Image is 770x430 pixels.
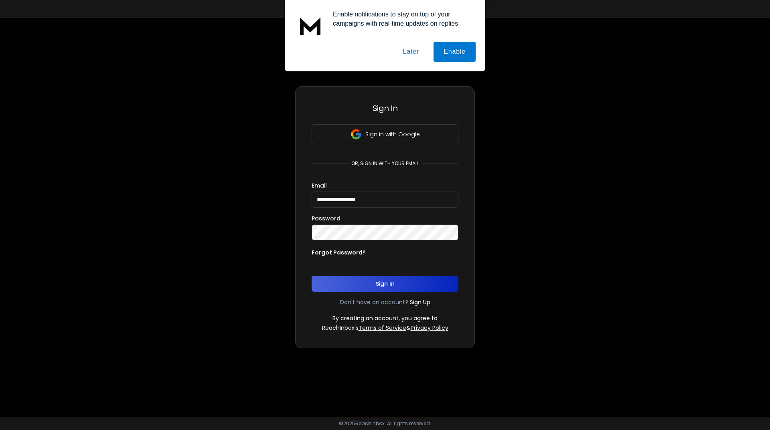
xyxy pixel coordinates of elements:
p: Don't have an account? [340,298,408,306]
button: Sign In [312,276,458,292]
p: Forgot Password? [312,248,366,256]
a: Privacy Policy [411,324,448,332]
label: Email [312,183,327,188]
p: Sign in with Google [365,130,420,138]
a: Terms of Service [359,324,406,332]
div: Enable notifications to stay on top of your campaigns with real-time updates on replies. [326,10,476,28]
label: Password [312,216,340,221]
p: or, sign in with your email [348,160,422,167]
img: notification icon [294,10,326,42]
p: By creating an account, you agree to [332,314,438,322]
p: © 2025 Reachinbox. All rights reserved. [339,420,431,427]
button: Enable [434,42,476,62]
p: ReachInbox's & [322,324,448,332]
button: Sign in with Google [312,124,458,144]
button: Later [393,42,429,62]
h3: Sign In [312,103,458,114]
a: Sign Up [410,298,430,306]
